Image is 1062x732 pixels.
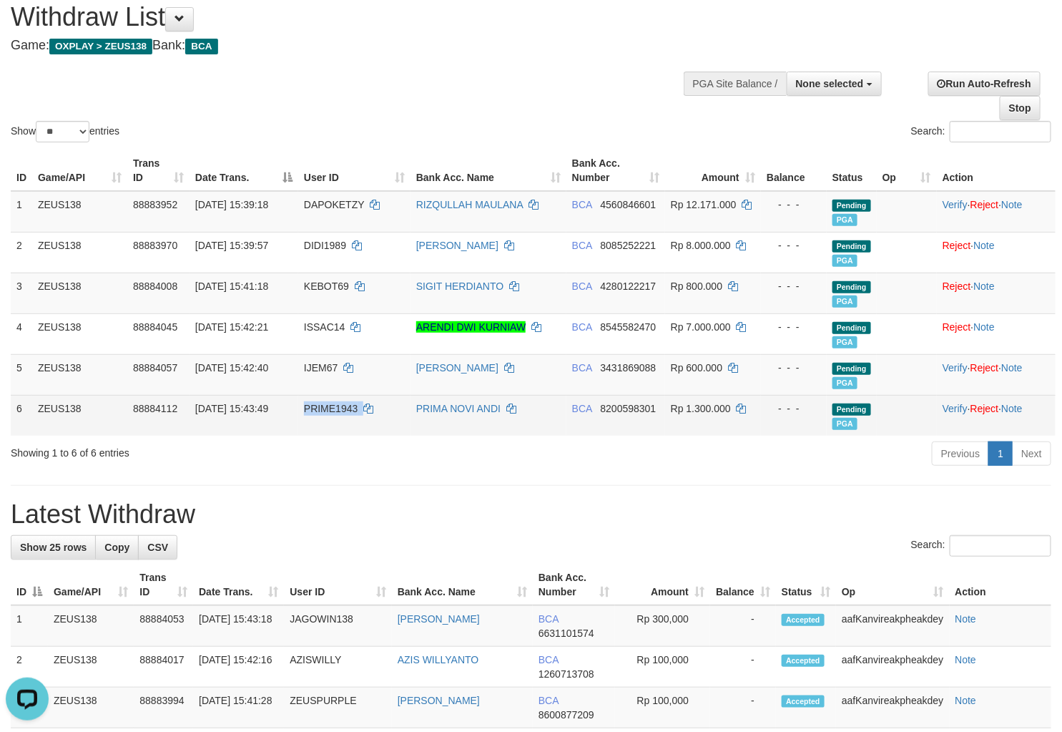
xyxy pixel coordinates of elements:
[671,321,731,333] span: Rp 7.000.000
[416,362,498,374] a: [PERSON_NAME]
[48,647,134,688] td: ZEUS138
[133,321,177,333] span: 88884045
[943,321,971,333] a: Reject
[832,281,871,293] span: Pending
[566,150,665,191] th: Bank Acc. Number: activate to sort column ascending
[133,403,177,414] span: 88884112
[937,354,1056,395] td: · ·
[539,695,559,706] span: BCA
[48,565,134,605] th: Game/API: activate to sort column ascending
[782,655,825,667] span: Accepted
[134,688,193,728] td: 88883994
[832,240,871,253] span: Pending
[11,535,96,560] a: Show 25 rows
[11,313,32,354] td: 4
[937,395,1056,436] td: · ·
[48,605,134,647] td: ZEUS138
[671,240,731,251] span: Rp 8.000.000
[133,240,177,251] span: 88883970
[11,232,32,273] td: 2
[710,605,776,647] td: -
[193,647,284,688] td: [DATE] 15:42:16
[193,688,284,728] td: [DATE] 15:41:28
[32,232,127,273] td: ZEUS138
[304,280,349,292] span: KEBOT69
[32,191,127,233] td: ZEUS138
[832,404,871,416] span: Pending
[911,535,1051,557] label: Search:
[539,654,559,665] span: BCA
[11,121,119,142] label: Show entries
[671,362,722,374] span: Rp 600.000
[304,240,346,251] span: DIDI1989
[928,72,1041,96] a: Run Auto-Refresh
[193,605,284,647] td: [DATE] 15:43:18
[398,613,480,625] a: [PERSON_NAME]
[710,565,776,605] th: Balance: activate to sort column ascending
[832,418,857,430] span: Marked by aafpengsreynich
[767,197,821,212] div: - - -
[877,150,937,191] th: Op: activate to sort column ascending
[11,273,32,313] td: 3
[11,3,694,31] h1: Withdraw List
[836,647,949,688] td: aafKanvireakpheakdey
[416,280,503,292] a: SIGIT HERDIANTO
[416,321,526,333] a: ARENDI DWI KURNIAW
[36,121,89,142] select: Showentries
[988,441,1013,466] a: 1
[832,363,871,375] span: Pending
[836,688,949,728] td: aafKanvireakpheakdey
[937,150,1056,191] th: Action
[970,362,999,374] a: Reject
[684,72,787,96] div: PGA Site Balance /
[410,150,566,191] th: Bank Acc. Name: activate to sort column ascending
[32,395,127,436] td: ZEUS138
[284,605,391,647] td: JAGOWIN138
[710,688,776,728] td: -
[955,613,977,625] a: Note
[20,542,87,553] span: Show 25 rows
[787,72,882,96] button: None selected
[1000,96,1041,120] a: Stop
[767,320,821,334] div: - - -
[796,78,864,89] span: None selected
[195,280,268,292] span: [DATE] 15:41:18
[32,313,127,354] td: ZEUS138
[671,199,737,210] span: Rp 12.171.000
[973,240,995,251] a: Note
[533,565,615,605] th: Bank Acc. Number: activate to sort column ascending
[943,362,968,374] a: Verify
[539,628,594,639] span: Copy 6631101574 to clipboard
[615,688,710,728] td: Rp 100,000
[615,647,710,688] td: Rp 100,000
[973,321,995,333] a: Note
[539,668,594,680] span: Copy 1260713708 to clipboard
[398,654,479,665] a: AZIS WILLYANTO
[601,362,657,374] span: Copy 3431869088 to clipboard
[1012,441,1051,466] a: Next
[572,362,592,374] span: BCA
[955,695,977,706] a: Note
[190,150,298,191] th: Date Trans.: activate to sort column descending
[782,696,825,708] span: Accepted
[761,150,827,191] th: Balance
[832,200,871,212] span: Pending
[767,361,821,375] div: - - -
[671,280,722,292] span: Rp 800.000
[572,321,592,333] span: BCA
[827,150,877,191] th: Status
[832,336,857,348] span: Marked by aafpengsreynich
[284,688,391,728] td: ZEUSPURPLE
[416,403,501,414] a: PRIMA NOVI ANDI
[832,296,857,308] span: Marked by aafpengsreynich
[973,280,995,292] a: Note
[134,565,193,605] th: Trans ID: activate to sort column ascending
[539,613,559,625] span: BCA
[601,403,657,414] span: Copy 8200598301 to clipboard
[133,280,177,292] span: 88884008
[776,565,836,605] th: Status: activate to sort column ascending
[298,150,410,191] th: User ID: activate to sort column ascending
[304,362,338,374] span: IJEM67
[32,150,127,191] th: Game/API: activate to sort column ascending
[134,605,193,647] td: 88884053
